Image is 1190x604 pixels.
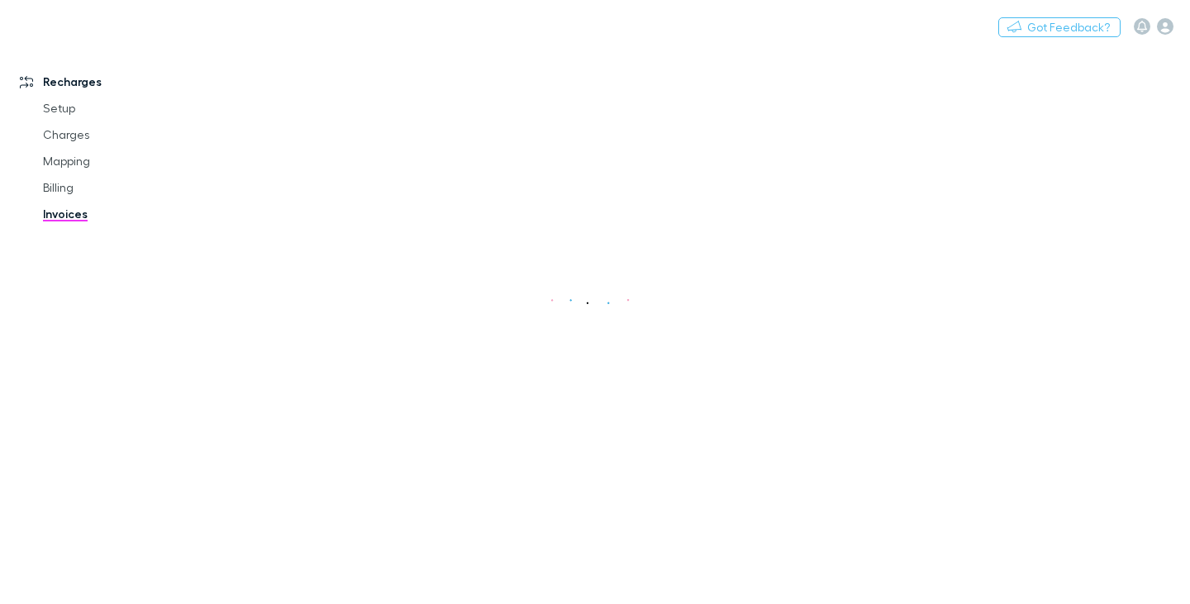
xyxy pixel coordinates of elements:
a: Charges [26,121,214,148]
a: Mapping [26,148,214,174]
a: Billing [26,174,214,201]
button: Got Feedback? [998,17,1121,37]
a: Setup [26,95,214,121]
a: Recharges [3,69,214,95]
a: Invoices [26,201,214,227]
